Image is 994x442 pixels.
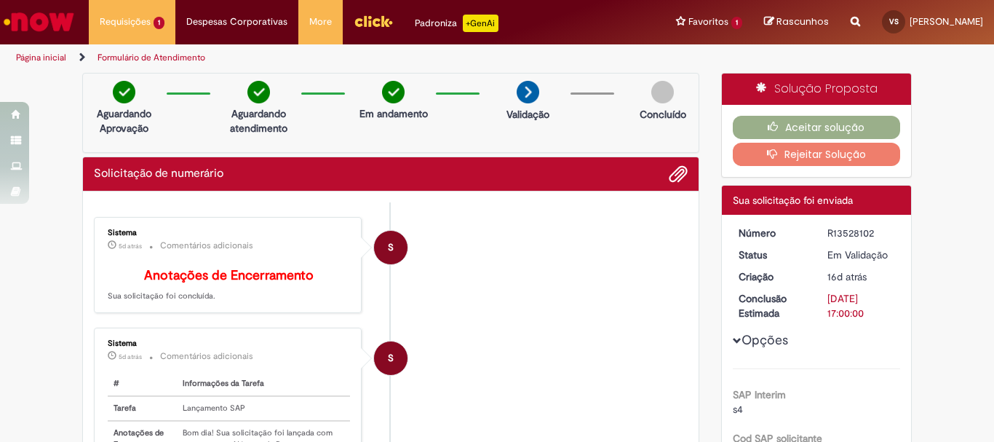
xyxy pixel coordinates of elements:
p: Validação [506,107,549,122]
p: Concluído [640,107,686,122]
span: Sua solicitação foi enviada [733,194,853,207]
div: Solução Proposta [722,74,912,105]
ul: Trilhas de página [11,44,652,71]
div: Padroniza [415,15,498,32]
p: +GenAi [463,15,498,32]
th: Informações da Tarefa [177,372,350,396]
time: 23/09/2025 09:29:33 [119,352,142,361]
span: 1 [731,17,742,29]
span: 16d atrás [827,270,867,283]
time: 12/09/2025 14:57:14 [827,270,867,283]
span: 5d atrás [119,242,142,250]
span: Despesas Corporativas [186,15,287,29]
span: S [388,230,394,265]
h2: Solicitação de numerário Histórico de tíquete [94,167,223,181]
img: arrow-next.png [517,81,539,103]
b: Anotações de Encerramento [144,267,314,284]
div: System [374,231,407,264]
img: ServiceNow [1,7,76,36]
span: Rascunhos [776,15,829,28]
small: Comentários adicionais [160,350,253,363]
img: click_logo_yellow_360x200.png [354,10,393,32]
div: System [374,342,407,375]
b: SAP Interim [733,388,786,401]
img: img-circle-grey.png [651,81,674,103]
span: s4 [733,403,743,416]
span: 5d atrás [119,352,142,361]
span: VS [889,17,899,26]
th: # [108,372,177,396]
p: Aguardando atendimento [223,106,294,135]
img: check-circle-green.png [113,81,135,103]
a: Rascunhos [764,15,829,29]
span: S [388,341,394,376]
img: check-circle-green.png [382,81,405,103]
span: Requisições [100,15,151,29]
button: Aceitar solução [733,116,901,139]
small: Comentários adicionais [160,240,253,252]
dt: Número [728,226,817,240]
a: Formulário de Atendimento [98,52,205,63]
td: Lançamento SAP [177,396,350,421]
div: Sistema [108,339,350,348]
time: 23/09/2025 09:29:36 [119,242,142,250]
th: Tarefa [108,396,177,421]
span: Favoritos [688,15,728,29]
p: Em andamento [359,106,428,121]
span: More [309,15,332,29]
div: [DATE] 17:00:00 [827,291,895,320]
dt: Conclusão Estimada [728,291,817,320]
dt: Criação [728,269,817,284]
p: Aguardando Aprovação [89,106,159,135]
button: Adicionar anexos [669,165,688,183]
div: Sistema [108,229,350,237]
button: Rejeitar Solução [733,143,901,166]
span: [PERSON_NAME] [910,15,983,28]
div: R13528102 [827,226,895,240]
div: Em Validação [827,248,895,262]
img: check-circle-green.png [247,81,270,103]
a: Página inicial [16,52,66,63]
span: 1 [154,17,164,29]
div: 12/09/2025 14:57:14 [827,269,895,284]
dt: Status [728,248,817,262]
p: Sua solicitação foi concluída. [108,269,350,302]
